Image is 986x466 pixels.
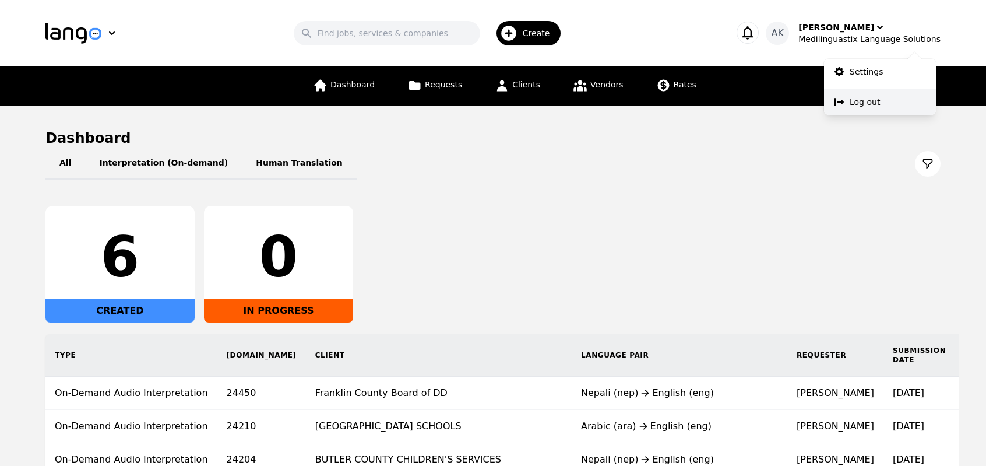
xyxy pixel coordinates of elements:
h1: Dashboard [45,129,941,148]
p: Log out [850,96,880,108]
a: Clients [488,66,547,106]
div: [PERSON_NAME] [798,22,874,33]
time: [DATE] [893,454,924,465]
td: 24450 [217,377,306,410]
span: Create [523,27,558,39]
button: Filter [915,151,941,177]
img: Logo [45,23,101,44]
span: Vendors [590,80,623,89]
th: Client [306,334,572,377]
div: CREATED [45,299,195,323]
div: Nepali (nep) English (eng) [581,386,778,400]
td: [GEOGRAPHIC_DATA] SCHOOLS [306,410,572,443]
td: 24210 [217,410,306,443]
a: Vendors [566,66,630,106]
th: [DOMAIN_NAME] [217,334,306,377]
a: Requests [400,66,469,106]
div: 0 [213,229,344,285]
a: Dashboard [306,66,382,106]
button: Human Translation [242,148,357,180]
span: Dashboard [330,80,375,89]
input: Find jobs, services & companies [294,21,480,45]
button: Interpretation (On-demand) [85,148,242,180]
div: 6 [55,229,185,285]
button: All [45,148,85,180]
button: AK[PERSON_NAME]Medilinguastix Language Solutions [766,22,941,45]
th: Submission Date [883,334,955,377]
button: Create [480,16,568,50]
div: Medilinguastix Language Solutions [798,33,941,45]
span: Clients [512,80,540,89]
p: Settings [850,66,883,78]
span: AK [772,26,784,40]
span: Rates [674,80,696,89]
td: Franklin County Board of DD [306,377,572,410]
td: On-Demand Audio Interpretation [45,410,217,443]
a: Rates [649,66,703,106]
th: Language Pair [572,334,787,377]
div: Arabic (ara) English (eng) [581,419,778,433]
div: IN PROGRESS [204,299,353,323]
time: [DATE] [893,421,924,432]
time: [DATE] [893,387,924,398]
th: Requester [787,334,883,377]
td: [PERSON_NAME] [787,377,883,410]
th: Type [45,334,217,377]
span: Requests [425,80,462,89]
td: [PERSON_NAME] [787,410,883,443]
td: On-Demand Audio Interpretation [45,377,217,410]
